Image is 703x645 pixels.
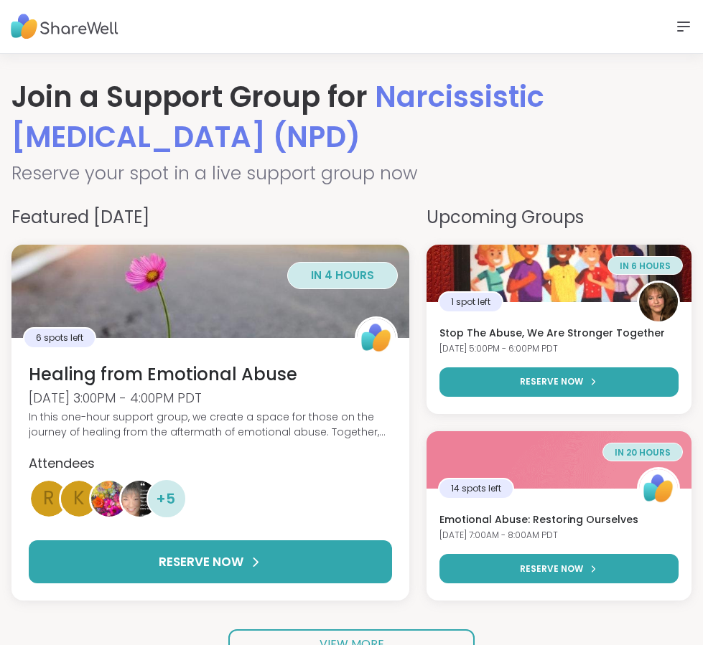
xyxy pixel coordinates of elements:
span: Attendees [29,454,95,472]
h3: Healing from Emotional Abuse [29,362,392,387]
span: 1 spot left [451,296,490,309]
button: RESERVE NOW [439,367,679,397]
span: in 6 hours [620,260,671,272]
img: darlenelin13 [639,283,678,321]
span: RESERVE NOW [520,562,583,575]
span: in 4 hours [311,268,374,283]
span: 6 spots left [36,331,83,344]
span: R [43,484,55,512]
h3: Emotional Abuse: Restoring Ourselves [439,513,679,527]
h4: Featured [DATE] [11,204,409,230]
span: Narcissistic [MEDICAL_DATA] (NPD) [11,77,544,157]
span: RESERVE NOW [159,553,243,572]
h3: Stop The Abuse, We Are Stronger Together [439,326,679,341]
img: ShareWell [639,469,678,508]
img: ShareWell [357,319,396,357]
span: 14 spots left [451,482,501,495]
div: In this one-hour support group, we create a space for those on the journey of healing from the af... [29,410,392,440]
div: [DATE] 3:00PM - 4:00PM PDT [29,389,392,407]
span: + 5 [156,488,175,509]
button: RESERVE NOW [29,540,392,583]
img: Meredith100 [91,481,127,517]
img: ReginaMaria [121,481,157,517]
span: RESERVE NOW [520,375,583,388]
div: [DATE] 7:00AM - 8:00AM PDT [439,529,679,542]
img: Stop The Abuse, We Are Stronger Together [427,245,692,302]
img: ShareWell Nav Logo [11,7,118,47]
img: Emotional Abuse: Restoring Ourselves [427,431,692,489]
img: Healing from Emotional Abuse [11,245,409,338]
span: in 20 hours [615,446,671,458]
h4: Upcoming Groups [427,204,692,230]
button: RESERVE NOW [439,554,679,583]
h1: Join a Support Group for [11,77,692,157]
span: k [73,484,85,512]
div: [DATE] 5:00PM - 6:00PM PDT [439,343,679,355]
h2: Reserve your spot in a live support group now [11,160,692,187]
